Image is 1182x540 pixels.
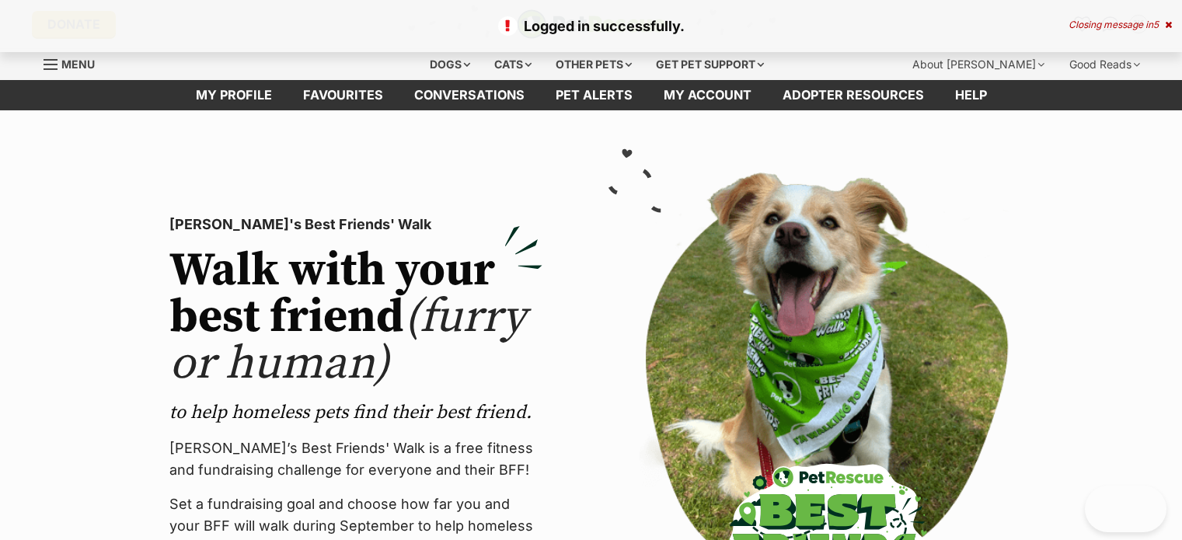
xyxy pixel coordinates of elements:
[44,49,106,77] a: Menu
[419,49,481,80] div: Dogs
[288,80,399,110] a: Favourites
[1085,486,1166,532] iframe: Help Scout Beacon - Open
[901,49,1055,80] div: About [PERSON_NAME]
[1058,49,1151,80] div: Good Reads
[767,80,940,110] a: Adopter resources
[399,80,540,110] a: conversations
[940,80,1002,110] a: Help
[545,49,643,80] div: Other pets
[169,248,542,388] h2: Walk with your best friend
[169,437,542,481] p: [PERSON_NAME]’s Best Friends' Walk is a free fitness and fundraising challenge for everyone and t...
[648,80,767,110] a: My account
[483,49,542,80] div: Cats
[169,400,542,425] p: to help homeless pets find their best friend.
[645,49,775,80] div: Get pet support
[540,80,648,110] a: Pet alerts
[169,214,542,235] p: [PERSON_NAME]'s Best Friends' Walk
[180,80,288,110] a: My profile
[61,57,95,71] span: Menu
[169,288,526,393] span: (furry or human)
